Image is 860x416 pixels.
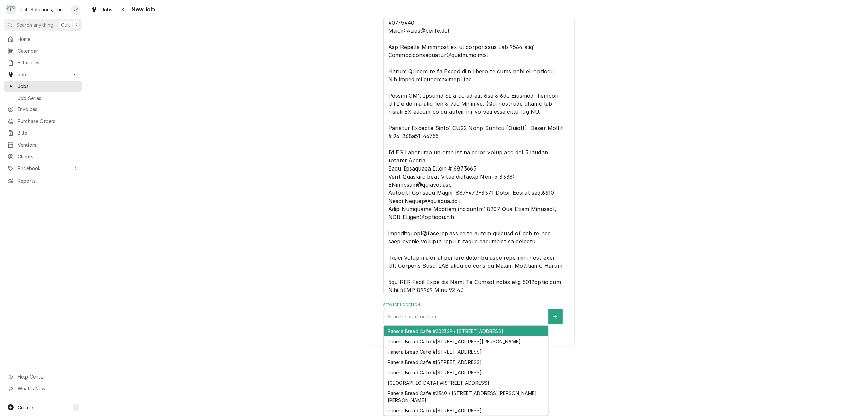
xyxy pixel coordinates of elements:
a: Calendar [4,45,82,56]
span: Jobs [101,6,113,13]
button: Create New Location [548,309,562,324]
div: Lisa Paschal's Avatar [71,5,80,14]
span: What's New [18,385,78,392]
span: New Job [129,5,155,14]
span: Vendors [18,141,79,148]
div: Panera Bread Cafe #[STREET_ADDRESS][PERSON_NAME] [384,336,548,347]
span: Bills [18,129,79,136]
a: Jobs [88,4,115,15]
span: Calendar [18,47,79,54]
a: Go to Jobs [4,69,82,80]
label: Service Location [383,302,563,308]
div: Panera Bread Cafe #[STREET_ADDRESS] [384,346,548,357]
a: Clients [4,151,82,162]
span: Clients [18,153,79,160]
a: Go to Help Center [4,371,82,382]
span: Search anything [16,21,53,28]
div: Panera Bread Cafe #202329 / [STREET_ADDRESS] [384,326,548,336]
span: Help Center [18,373,78,380]
div: Tech Solutions, Inc. [18,6,64,13]
span: Purchase Orders [18,118,79,125]
span: Estimates [18,59,79,66]
span: Reports [18,177,79,184]
div: Panera Bread Cafe #[STREET_ADDRESS] [384,357,548,367]
span: Home [18,35,79,43]
a: Go to What's New [4,383,82,394]
a: Bills [4,127,82,138]
a: Purchase Orders [4,115,82,127]
span: Job Series [18,95,79,102]
div: Panera Bread Cafe #2340 / [STREET_ADDRESS][PERSON_NAME][PERSON_NAME] [384,388,548,406]
span: C [74,404,78,411]
a: Jobs [4,81,82,92]
div: [GEOGRAPHIC_DATA] #[STREET_ADDRESS] [384,378,548,388]
div: LP [71,5,80,14]
div: Tech Solutions, Inc.'s Avatar [6,5,16,14]
a: Reports [4,175,82,186]
a: Estimates [4,57,82,68]
div: Panera Bread Cafe #[STREET_ADDRESS] [384,367,548,378]
a: Job Series [4,93,82,104]
div: Service Location [383,302,563,324]
a: Invoices [4,104,82,115]
span: Ctrl [61,21,70,28]
span: Pricebook [18,165,68,172]
span: Jobs [18,83,79,90]
span: Jobs [18,71,68,78]
svg: Create New Location [553,314,557,319]
span: Create [18,405,33,410]
button: Navigate back [118,4,129,15]
div: T [6,5,16,14]
a: Home [4,33,82,45]
a: Vendors [4,139,82,150]
a: Go to Pricebook [4,163,82,174]
span: Invoices [18,106,79,113]
div: Panera Bread Cafe #[STREET_ADDRESS] [384,406,548,416]
button: Search anythingCtrlK [4,19,82,31]
span: K [75,21,78,28]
